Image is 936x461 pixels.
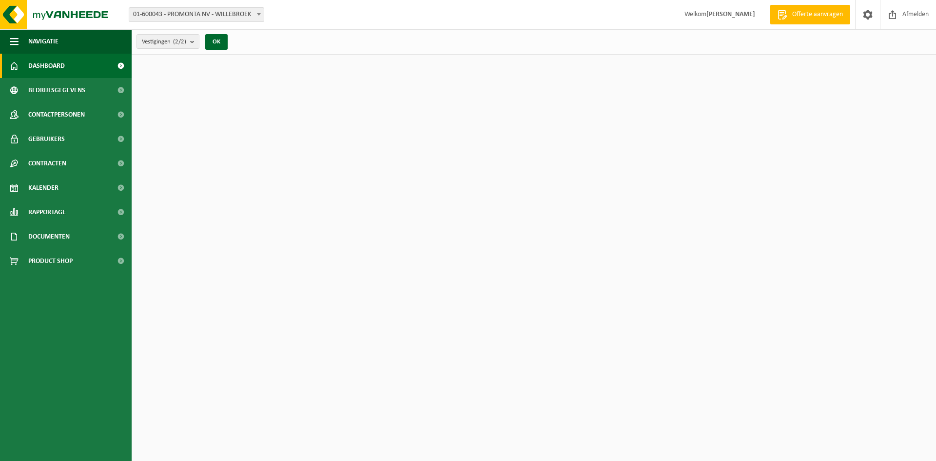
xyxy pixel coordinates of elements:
button: OK [205,34,228,50]
span: 01-600043 - PROMONTA NV - WILLEBROEK [129,7,264,22]
span: Contactpersonen [28,102,85,127]
span: Gebruikers [28,127,65,151]
span: Rapportage [28,200,66,224]
span: Documenten [28,224,70,249]
span: Vestigingen [142,35,186,49]
button: Vestigingen(2/2) [136,34,199,49]
strong: [PERSON_NAME] [706,11,755,18]
span: Contracten [28,151,66,176]
count: (2/2) [173,39,186,45]
span: Offerte aanvragen [790,10,845,20]
a: Offerte aanvragen [770,5,850,24]
span: Bedrijfsgegevens [28,78,85,102]
span: Product Shop [28,249,73,273]
span: Dashboard [28,54,65,78]
span: Kalender [28,176,58,200]
span: 01-600043 - PROMONTA NV - WILLEBROEK [129,8,264,21]
span: Navigatie [28,29,58,54]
